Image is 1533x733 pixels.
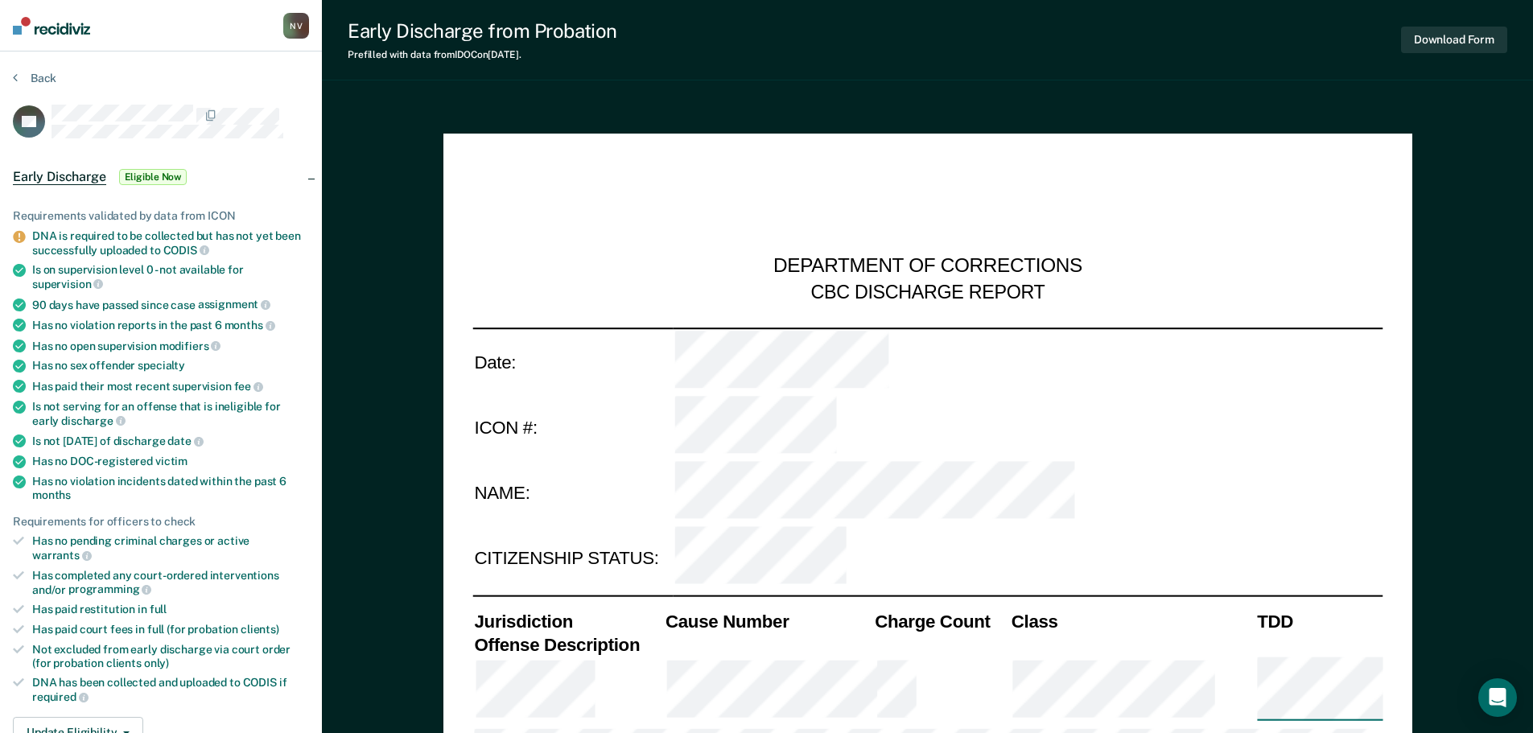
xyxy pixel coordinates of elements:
span: Early Discharge [13,169,106,185]
div: N V [283,13,309,39]
th: Charge Count [873,609,1010,632]
div: Is not serving for an offense that is ineligible for early [32,400,309,427]
span: warrants [32,549,92,562]
div: Has paid their most recent supervision [32,379,309,393]
div: Is not [DATE] of discharge [32,434,309,448]
span: supervision [32,278,103,290]
span: months [32,488,71,501]
span: fee [234,380,263,393]
span: assignment [198,298,270,311]
img: Recidiviz [13,17,90,35]
td: Date: [472,327,673,394]
td: NAME: [472,460,673,526]
span: months [225,319,275,331]
span: date [167,434,203,447]
div: Has no open supervision [32,339,309,353]
div: Early Discharge from Probation [348,19,617,43]
span: only) [144,657,169,669]
span: clients) [241,623,279,636]
th: Class [1009,609,1255,632]
div: Open Intercom Messenger [1478,678,1517,717]
button: Back [13,71,56,85]
div: Prefilled with data from IDOC on [DATE] . [348,49,617,60]
span: discharge [61,414,126,427]
div: Has completed any court-ordered interventions and/or [32,569,309,596]
div: Has no pending criminal charges or active [32,534,309,562]
div: Has no violation reports in the past 6 [32,318,309,332]
div: Has no DOC-registered [32,455,309,468]
th: Offense Description [472,632,664,656]
button: NV [283,13,309,39]
span: full [150,603,167,616]
div: Has paid court fees in full (for probation [32,623,309,636]
th: Cause Number [663,609,872,632]
div: Not excluded from early discharge via court order (for probation clients [32,643,309,670]
div: Has paid restitution in [32,603,309,616]
th: TDD [1255,609,1383,632]
th: Jurisdiction [472,609,664,632]
div: Has no violation incidents dated within the past 6 [32,475,309,502]
div: Has no sex offender [32,359,309,373]
span: victim [155,455,188,467]
div: DNA has been collected and uploaded to CODIS if [32,676,309,703]
div: Requirements validated by data from ICON [13,209,309,223]
span: specialty [138,359,185,372]
td: ICON #: [472,394,673,460]
div: Requirements for officers to check [13,515,309,529]
span: required [32,690,89,703]
span: programming [68,583,151,595]
span: Eligible Now [119,169,188,185]
div: CBC DISCHARGE REPORT [810,280,1045,304]
div: Is on supervision level 0 - not available for [32,263,309,290]
div: DNA is required to be collected but has not yet been successfully uploaded to CODIS [32,229,309,257]
div: 90 days have passed since case [32,298,309,312]
span: modifiers [159,340,221,352]
div: DEPARTMENT OF CORRECTIONS [773,254,1082,280]
button: Download Form [1401,27,1507,53]
td: CITIZENSHIP STATUS: [472,526,673,592]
